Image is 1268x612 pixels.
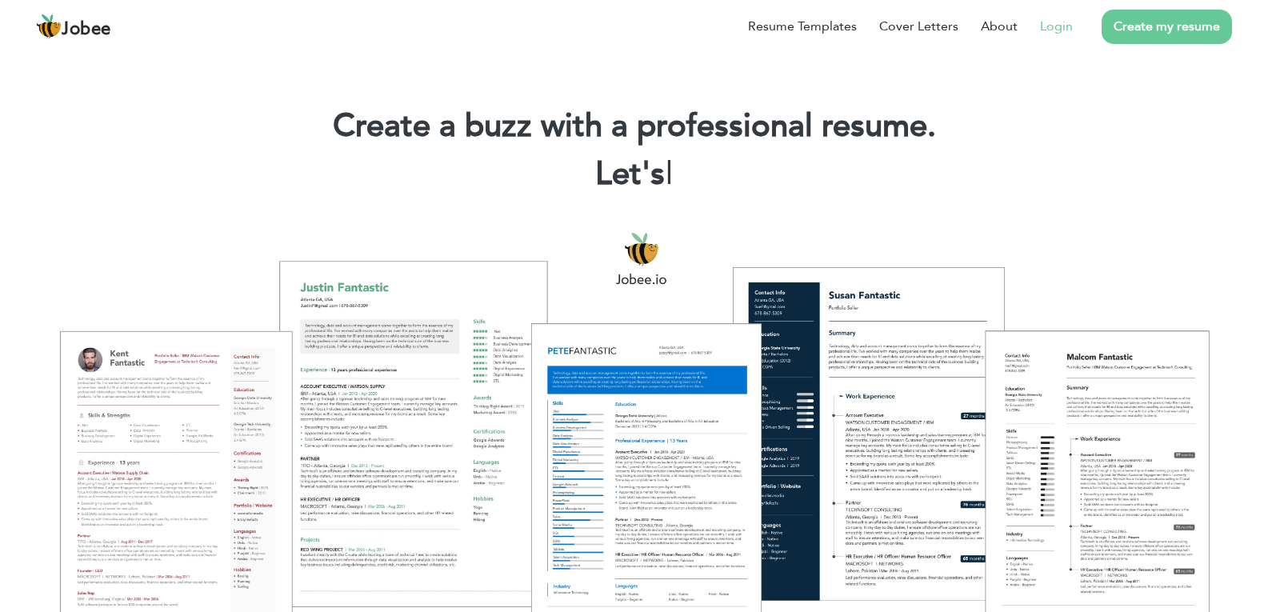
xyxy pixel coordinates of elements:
[748,17,857,36] a: Resume Templates
[1040,17,1073,36] a: Login
[36,14,111,39] a: Jobee
[879,17,958,36] a: Cover Letters
[36,14,62,39] img: jobee.io
[62,21,111,38] span: Jobee
[666,152,673,196] span: |
[1102,10,1232,44] a: Create my resume
[981,17,1018,36] a: About
[24,154,1244,195] h2: Let's
[24,106,1244,147] h1: Create a buzz with a professional resume.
